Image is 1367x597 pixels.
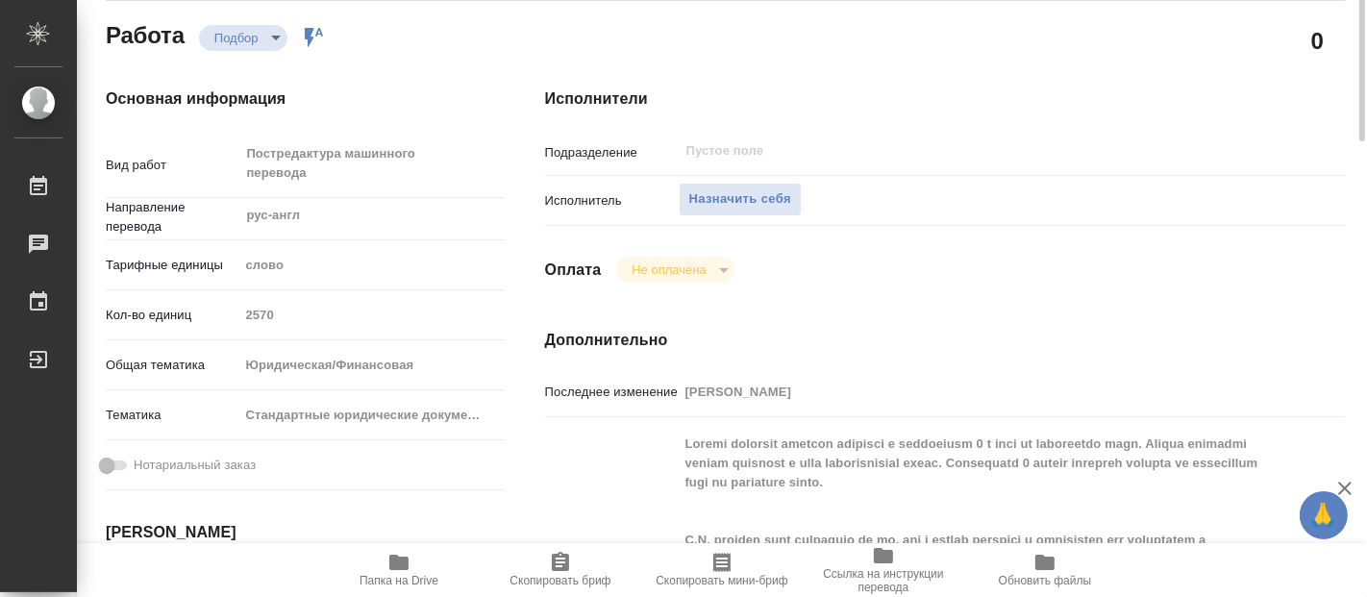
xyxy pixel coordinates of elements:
[814,567,953,594] span: Ссылка на инструкции перевода
[626,261,711,278] button: Не оплачена
[480,543,641,597] button: Скопировать бриф
[1311,24,1324,57] h2: 0
[238,301,505,329] input: Пустое поле
[106,356,238,375] p: Общая тематика
[679,183,802,216] button: Назначить себя
[238,349,505,382] div: Юридическая/Финансовая
[106,156,238,175] p: Вид работ
[1300,491,1348,539] button: 🙏
[803,543,964,597] button: Ссылка на инструкции перевода
[545,259,602,282] h4: Оплата
[545,383,679,402] p: Последнее изменение
[106,198,238,236] p: Направление перевода
[209,30,264,46] button: Подбор
[510,574,610,587] span: Скопировать бриф
[641,543,803,597] button: Скопировать мини-бриф
[238,249,505,282] div: слово
[545,143,679,162] p: Подразделение
[318,543,480,597] button: Папка на Drive
[689,188,791,211] span: Назначить себя
[106,521,468,544] h4: [PERSON_NAME]
[134,456,256,475] span: Нотариальный заказ
[106,87,468,111] h4: Основная информация
[106,306,238,325] p: Кол-во единиц
[999,574,1092,587] span: Обновить файлы
[545,329,1346,352] h4: Дополнительно
[545,191,679,211] p: Исполнитель
[684,139,1234,162] input: Пустое поле
[616,257,734,283] div: Подбор
[199,25,287,51] div: Подбор
[679,378,1280,406] input: Пустое поле
[106,256,238,275] p: Тарифные единицы
[106,16,185,51] h2: Работа
[238,399,505,432] div: Стандартные юридические документы, договоры, уставы
[1307,495,1340,535] span: 🙏
[545,87,1346,111] h4: Исполнители
[545,542,679,581] p: Комментарий к работе
[360,574,438,587] span: Папка на Drive
[964,543,1126,597] button: Обновить файлы
[656,574,787,587] span: Скопировать мини-бриф
[106,406,238,425] p: Тематика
